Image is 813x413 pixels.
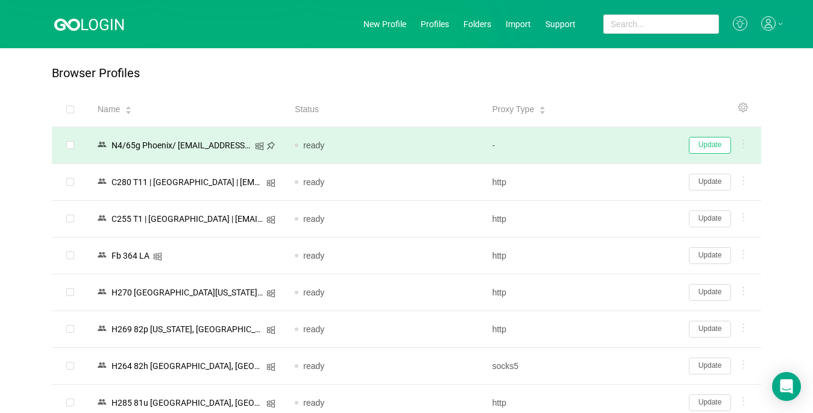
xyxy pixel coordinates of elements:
button: Update [689,358,731,374]
i: icon: caret-down [539,109,546,113]
td: http [483,201,680,238]
div: Open Intercom Messenger [772,372,801,401]
span: Name [98,103,120,116]
span: ready [303,361,324,371]
span: ready [303,177,324,187]
input: Search... [603,14,719,34]
div: Н264 82h [GEOGRAPHIC_DATA], [GEOGRAPHIC_DATA]/ [EMAIL_ADDRESS][DOMAIN_NAME] [108,358,266,374]
button: Update [689,247,731,264]
div: N4/65g Phoenix/ [EMAIL_ADDRESS][DOMAIN_NAME] [108,137,255,153]
span: ready [303,214,324,224]
i: icon: windows [266,289,275,298]
a: Profiles [421,19,449,29]
td: - [483,127,680,164]
div: Н269 82p [US_STATE], [GEOGRAPHIC_DATA]/ [EMAIL_ADDRESS][DOMAIN_NAME] [108,321,266,337]
button: Update [689,137,731,154]
a: New Profile [363,19,406,29]
i: icon: windows [266,215,275,224]
a: Import [506,19,531,29]
i: icon: windows [255,142,264,151]
td: http [483,311,680,348]
span: Proxy Type [492,103,535,116]
span: ready [303,398,324,408]
i: icon: windows [153,252,162,261]
button: Update [689,284,731,301]
a: Support [545,19,576,29]
i: icon: windows [266,362,275,371]
button: Update [689,210,731,227]
div: Н285 81u [GEOGRAPHIC_DATA], [GEOGRAPHIC_DATA]/ [EMAIL_ADDRESS][DOMAIN_NAME] [108,395,266,411]
i: icon: windows [266,178,275,188]
a: Folders [463,19,491,29]
span: ready [303,324,324,334]
span: ready [303,288,324,297]
p: Browser Profiles [52,66,140,80]
i: icon: caret-up [539,105,546,109]
i: icon: caret-down [125,109,132,113]
td: http [483,164,680,201]
span: Status [295,103,319,116]
div: C255 T1 | [GEOGRAPHIC_DATA] | [EMAIL_ADDRESS][DOMAIN_NAME] [108,211,266,227]
td: http [483,238,680,274]
div: Н270 [GEOGRAPHIC_DATA][US_STATE]/ [EMAIL_ADDRESS][DOMAIN_NAME] [108,285,266,300]
i: icon: pushpin [266,141,275,150]
button: Update [689,321,731,338]
i: icon: windows [266,399,275,408]
div: Sort [539,104,546,113]
span: ready [303,251,324,260]
i: icon: windows [266,326,275,335]
div: Fb 364 LA [108,248,153,263]
td: http [483,274,680,311]
i: icon: caret-up [125,105,132,109]
div: Sort [125,104,132,113]
div: C280 T11 | [GEOGRAPHIC_DATA] | [EMAIL_ADDRESS][DOMAIN_NAME] [108,174,266,190]
td: socks5 [483,348,680,385]
button: Update [689,394,731,411]
button: Update [689,174,731,191]
span: ready [303,140,324,150]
